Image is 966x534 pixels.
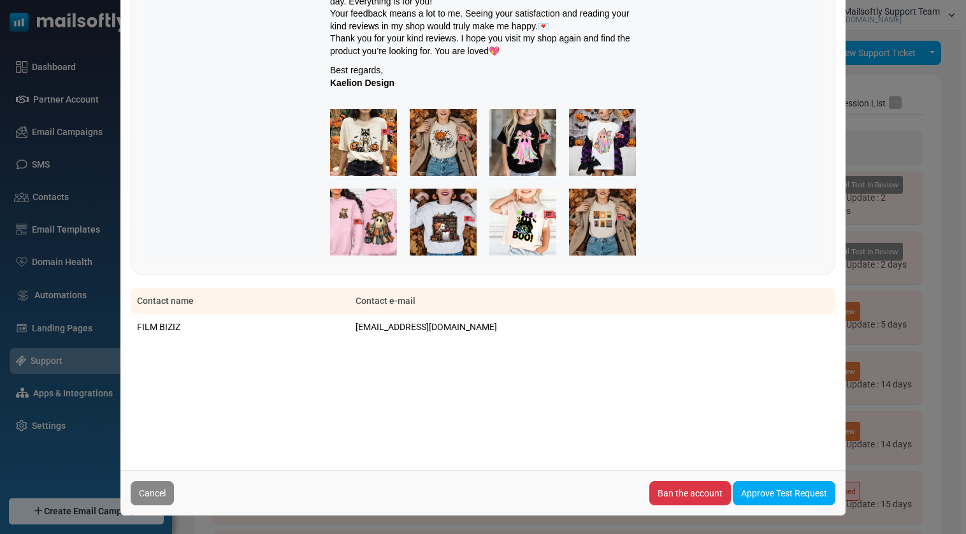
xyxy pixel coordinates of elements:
span: 💌 [538,21,549,31]
span: 💖 [489,46,500,56]
strong: Kaelion Design [330,78,394,88]
a: Approve Test Request [733,481,835,505]
button: Cancel [131,481,174,505]
td: [EMAIL_ADDRESS][DOMAIN_NAME] [349,314,835,340]
th: Contact name [131,288,349,314]
a: Ban the account [649,481,731,505]
td: FILM BIZIZ [131,314,349,340]
p: Best regards, [330,64,636,89]
th: Contact e-mail [349,288,835,314]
